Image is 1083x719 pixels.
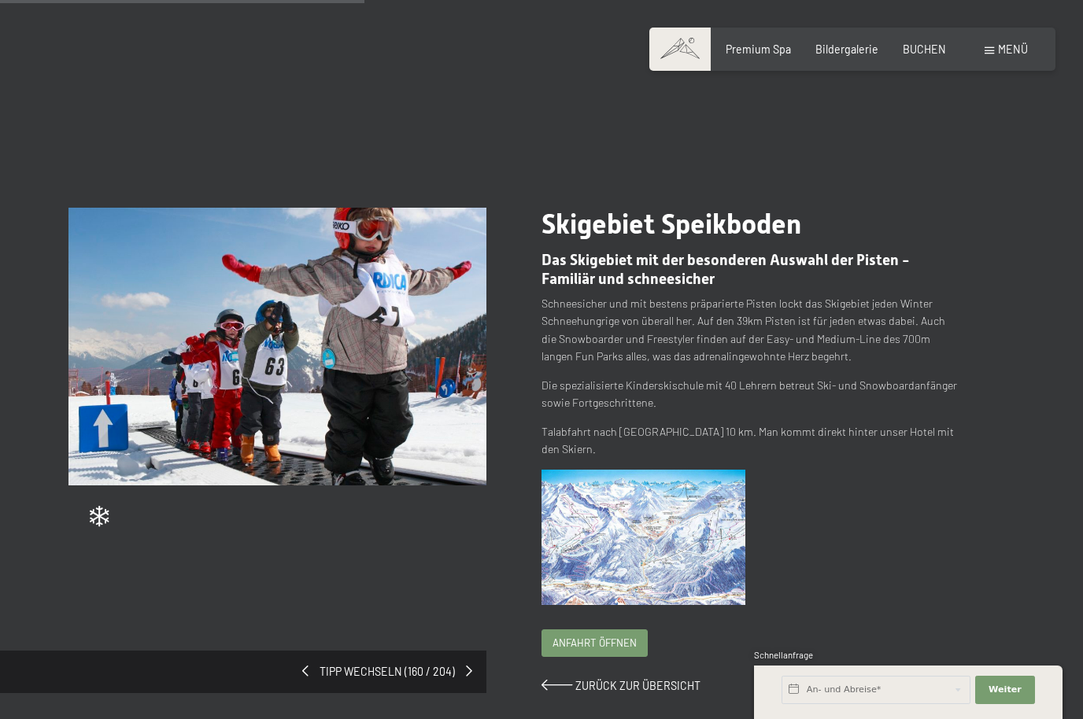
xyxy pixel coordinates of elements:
a: BUCHEN [903,42,946,56]
span: Skigebiet Speikboden [541,208,801,240]
span: Tipp wechseln (160 / 204) [309,664,466,680]
button: Weiter [975,676,1035,704]
span: Zurück zur Übersicht [575,679,700,692]
img: Skigebiet Speikboden [541,470,745,605]
span: Anfahrt öffnen [553,636,637,650]
a: Bildergalerie [815,42,878,56]
a: Premium Spa [726,42,791,56]
p: Schneesicher und mit bestens präparierte Pisten lockt das Skigebiet jeden Winter Schneehungrige v... [541,295,959,366]
span: Weiter [989,684,1022,696]
span: Das Skigebiet mit der besonderen Auswahl der Pisten - Familiär und schneesicher [541,251,910,287]
p: Talabfahrt nach [GEOGRAPHIC_DATA] 10 km. Man kommt direkt hinter unser Hotel mit den Skiern. [541,423,959,459]
span: Menü [998,42,1028,56]
a: Zurück zur Übersicht [541,679,700,692]
p: Die spezialisierte Kinderskischule mit 40 Lehrern betreut Ski- und Snowboardanfänger sowie Fortge... [541,377,959,412]
img: Skigebiet Speikboden [68,208,486,485]
span: Schnellanfrage [754,650,813,660]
